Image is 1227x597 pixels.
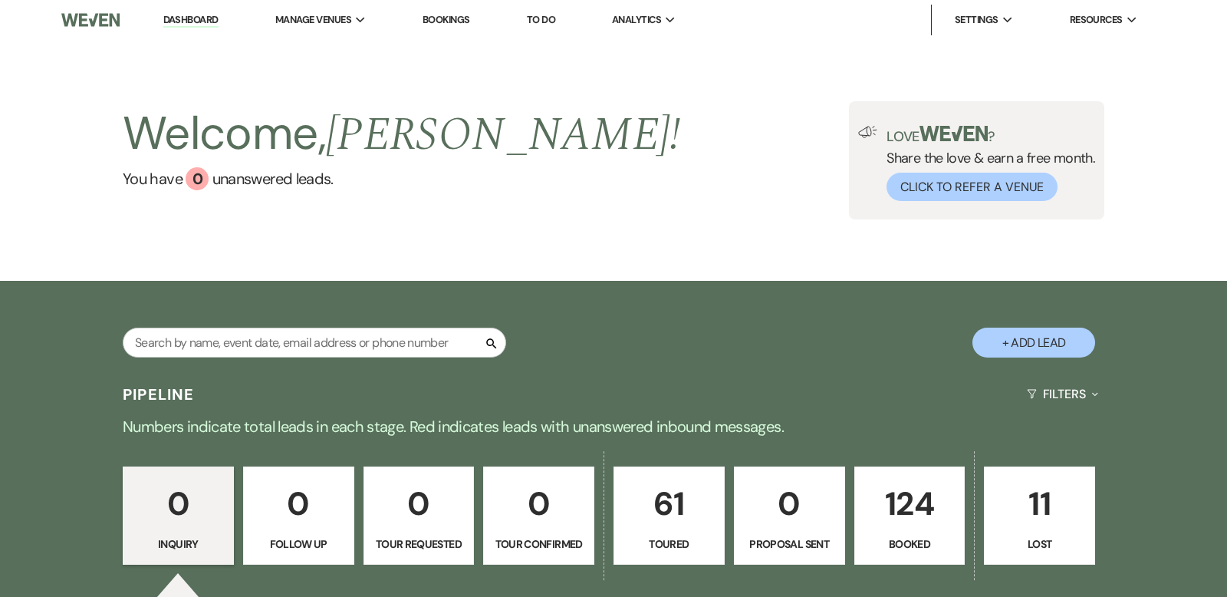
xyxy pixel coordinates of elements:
[613,467,725,565] a: 61Toured
[186,167,209,190] div: 0
[887,173,1058,201] button: Click to Refer a Venue
[955,12,998,28] span: Settings
[877,126,1095,201] div: Share the love & earn a free month.
[919,126,988,141] img: weven-logo-green.svg
[984,467,1095,565] a: 11Lost
[373,478,465,529] p: 0
[972,328,1095,358] button: + Add Lead
[253,536,344,552] p: Follow Up
[493,536,584,552] p: Tour Confirmed
[623,536,715,552] p: Toured
[864,536,956,552] p: Booked
[123,384,195,405] h3: Pipeline
[744,536,835,552] p: Proposal Sent
[1021,374,1104,414] button: Filters
[133,536,224,552] p: Inquiry
[133,478,224,529] p: 0
[243,467,354,565] a: 0Follow Up
[373,536,465,552] p: Tour Requested
[864,478,956,529] p: 124
[275,12,351,28] span: Manage Venues
[61,414,1166,439] p: Numbers indicate total leads in each stage. Red indicates leads with unanswered inbound messages.
[623,478,715,529] p: 61
[854,467,965,565] a: 124Booked
[493,478,584,529] p: 0
[123,328,506,358] input: Search by name, event date, email address or phone number
[483,467,594,565] a: 0Tour Confirmed
[744,478,835,529] p: 0
[887,126,1095,143] p: Love ?
[163,13,219,28] a: Dashboard
[994,478,1085,529] p: 11
[61,4,120,36] img: Weven Logo
[994,536,1085,552] p: Lost
[123,101,680,167] h2: Welcome,
[612,12,661,28] span: Analytics
[123,467,234,565] a: 0Inquiry
[423,13,470,26] a: Bookings
[734,467,845,565] a: 0Proposal Sent
[527,13,555,26] a: To Do
[363,467,475,565] a: 0Tour Requested
[326,100,680,170] span: [PERSON_NAME] !
[253,478,344,529] p: 0
[123,167,680,190] a: You have 0 unanswered leads.
[858,126,877,138] img: loud-speaker-illustration.svg
[1070,12,1123,28] span: Resources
